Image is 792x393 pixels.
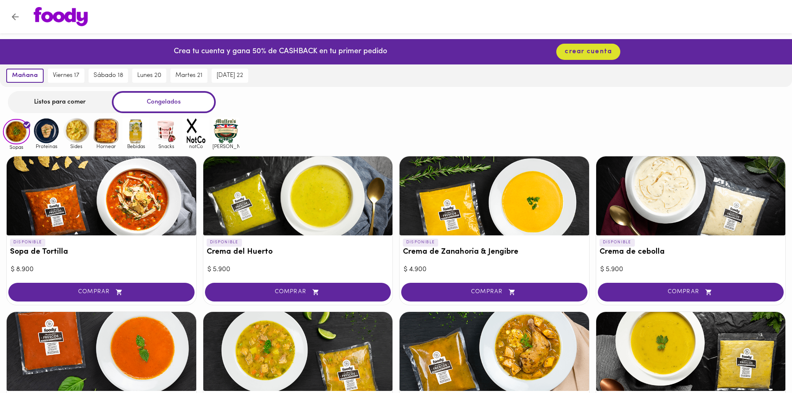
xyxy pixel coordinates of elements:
span: COMPRAR [412,289,577,296]
div: Crema de Ahuyama [596,312,786,391]
h3: Crema de cebolla [600,248,782,257]
span: Hornear [93,143,120,149]
span: crear cuenta [565,48,612,56]
span: COMPRAR [19,289,184,296]
button: martes 21 [170,69,207,83]
div: Crema de Zanahoria & Jengibre [400,156,589,235]
span: sábado 18 [94,72,123,79]
p: DISPONIBLE [207,239,242,246]
span: lunes 20 [137,72,161,79]
button: COMPRAR [401,283,587,302]
span: martes 21 [175,72,202,79]
span: Snacks [153,143,180,149]
span: Bebidas [123,143,150,149]
button: viernes 17 [48,69,84,83]
p: DISPONIBLE [600,239,635,246]
div: $ 4.900 [404,265,585,274]
span: COMPRAR [608,289,774,296]
span: Sopas [3,144,30,150]
span: [PERSON_NAME] [212,143,239,149]
button: mañana [6,69,44,83]
button: [DATE] 22 [212,69,248,83]
div: $ 5.900 [600,265,782,274]
span: notCo [183,143,210,149]
button: COMPRAR [205,283,391,302]
img: notCo [183,117,210,144]
img: Sides [63,117,90,144]
img: Proteinas [33,117,60,144]
p: DISPONIBLE [403,239,438,246]
h3: Sopa de Tortilla [10,248,193,257]
p: DISPONIBLE [10,239,45,246]
button: Volver [5,7,25,27]
div: Sancocho Valluno [400,312,589,391]
div: Congelados [112,91,216,113]
span: viernes 17 [53,72,79,79]
button: lunes 20 [132,69,166,83]
button: COMPRAR [8,283,195,302]
div: $ 8.900 [11,265,192,274]
img: mullens [212,117,239,144]
span: Sides [63,143,90,149]
span: Proteinas [33,143,60,149]
div: Crema de cebolla [596,156,786,235]
p: Crea tu cuenta y gana 50% de CASHBACK en tu primer pedido [174,47,387,57]
button: crear cuenta [556,44,620,60]
span: [DATE] 22 [217,72,243,79]
div: Crema del Huerto [203,156,393,235]
h3: Crema de Zanahoria & Jengibre [403,248,586,257]
img: Sopas [3,119,30,145]
img: logo.png [34,7,88,26]
div: Listos para comer [8,91,112,113]
button: sábado 18 [89,69,128,83]
img: Bebidas [123,117,150,144]
span: COMPRAR [215,289,381,296]
div: Crema de Tomate [7,312,196,391]
img: Hornear [93,117,120,144]
div: Sopa de Mondongo [203,312,393,391]
h3: Crema del Huerto [207,248,390,257]
img: Snacks [153,117,180,144]
div: $ 5.900 [207,265,389,274]
div: Sopa de Tortilla [7,156,196,235]
button: COMPRAR [598,283,784,302]
span: mañana [12,72,38,79]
